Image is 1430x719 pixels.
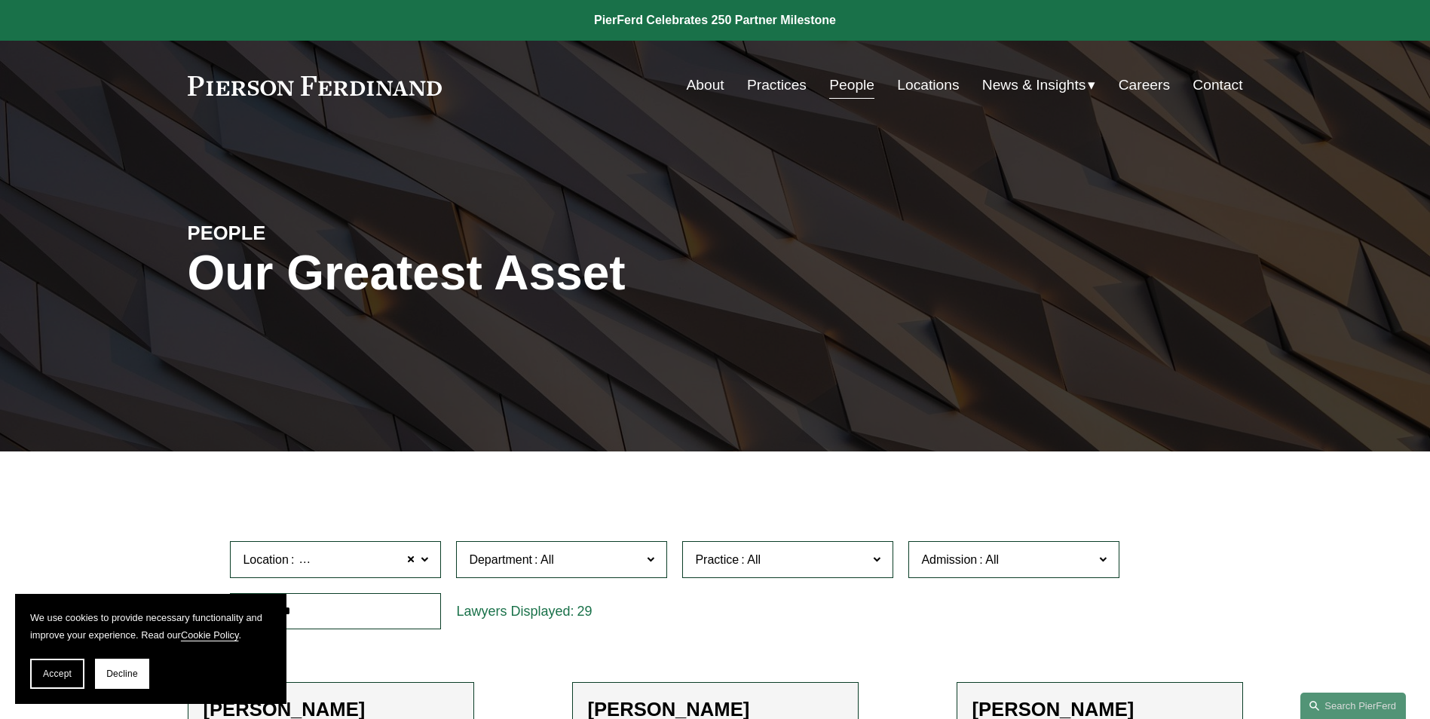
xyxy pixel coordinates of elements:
span: Practice [695,553,739,566]
button: Decline [95,659,149,689]
a: About [687,71,724,99]
a: Practices [747,71,807,99]
span: Department [469,553,532,566]
span: Admission [921,553,977,566]
a: Contact [1193,71,1242,99]
h4: PEOPLE [188,221,452,245]
span: [GEOGRAPHIC_DATA] [296,550,422,570]
span: News & Insights [982,72,1086,99]
h1: Our Greatest Asset [188,246,891,301]
section: Cookie banner [15,594,286,704]
a: Cookie Policy [181,629,239,641]
span: Decline [106,669,138,679]
span: Location [243,553,289,566]
a: Careers [1119,71,1170,99]
a: Locations [897,71,959,99]
a: People [829,71,874,99]
a: Search this site [1300,693,1406,719]
a: folder dropdown [982,71,1096,99]
p: We use cookies to provide necessary functionality and improve your experience. Read our . [30,609,271,644]
span: Accept [43,669,72,679]
span: 29 [577,604,592,619]
button: Accept [30,659,84,689]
